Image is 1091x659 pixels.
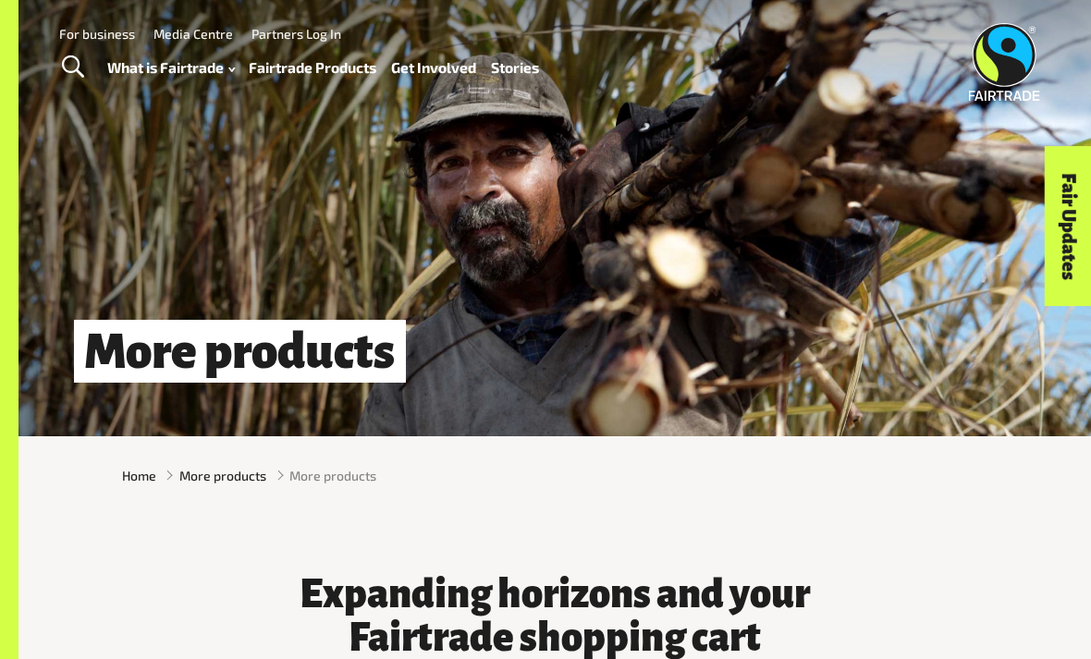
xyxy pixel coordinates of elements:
[179,466,266,485] a: More products
[968,23,1039,101] img: Fairtrade Australia New Zealand logo
[491,55,539,80] a: Stories
[50,44,95,91] a: Toggle Search
[153,26,233,42] a: Media Centre
[249,55,376,80] a: Fairtrade Products
[107,55,235,80] a: What is Fairtrade
[289,466,376,485] span: More products
[59,26,135,42] a: For business
[122,466,156,485] a: Home
[251,26,341,42] a: Partners Log In
[74,320,406,383] h1: More products
[270,573,840,659] h3: Expanding horizons and your Fairtrade shopping cart
[391,55,476,80] a: Get Involved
